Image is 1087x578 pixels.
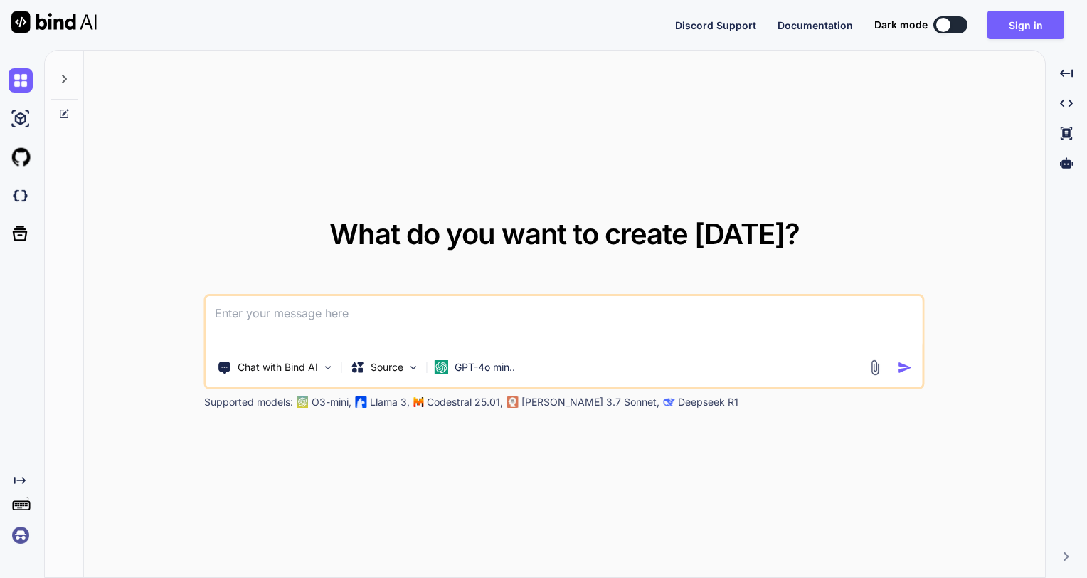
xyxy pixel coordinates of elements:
p: [PERSON_NAME] 3.7 Sonnet, [521,395,659,409]
p: GPT-4o min.. [455,360,515,374]
img: icon [898,360,913,375]
img: Bind AI [11,11,97,33]
img: ai-studio [9,107,33,131]
img: attachment [867,359,884,376]
p: Llama 3, [370,395,410,409]
span: Documentation [778,19,853,31]
button: Discord Support [675,18,756,33]
img: Pick Models [408,362,420,374]
img: Llama2 [356,396,367,408]
button: Sign in [987,11,1064,39]
img: Pick Tools [322,362,334,374]
p: Supported models: [204,395,293,409]
span: Dark mode [874,18,928,32]
button: Documentation [778,18,853,33]
p: Chat with Bind AI [238,360,318,374]
p: O3-mini, [312,395,351,409]
img: GPT-4 [297,396,309,408]
p: Codestral 25.01, [427,395,503,409]
img: claude [507,396,519,408]
img: darkCloudIdeIcon [9,184,33,208]
img: signin [9,523,33,547]
p: Deepseek R1 [678,395,738,409]
img: chat [9,68,33,93]
img: claude [664,396,675,408]
img: githubLight [9,145,33,169]
p: Source [371,360,403,374]
span: What do you want to create [DATE]? [329,216,800,251]
span: Discord Support [675,19,756,31]
img: GPT-4o mini [435,360,449,374]
img: Mistral-AI [414,397,424,407]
